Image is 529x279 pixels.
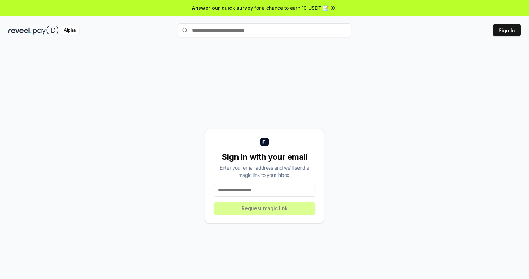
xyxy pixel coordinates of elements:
div: Alpha [60,26,79,35]
span: for a chance to earn 10 USDT 📝 [254,4,329,11]
img: pay_id [33,26,59,35]
button: Sign In [493,24,521,36]
div: Sign in with your email [214,151,315,163]
img: reveel_dark [8,26,32,35]
span: Answer our quick survey [192,4,253,11]
div: Enter your email address and we’ll send a magic link to your inbox. [214,164,315,179]
img: logo_small [260,138,269,146]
